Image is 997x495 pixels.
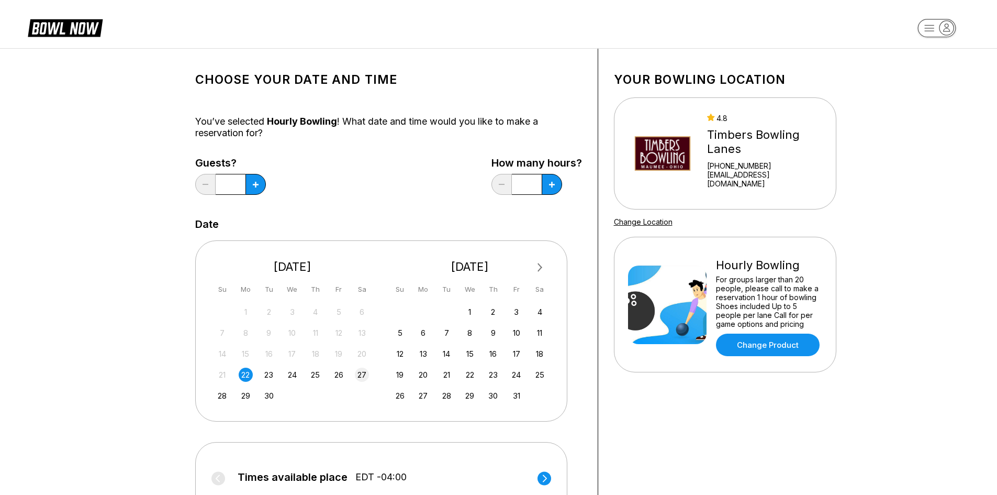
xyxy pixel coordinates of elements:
[332,368,346,382] div: Choose Friday, September 26th, 2025
[463,282,477,296] div: We
[509,305,523,319] div: Choose Friday, October 3rd, 2025
[355,471,407,483] span: EDT -04:00
[416,347,430,361] div: Choose Monday, October 13th, 2025
[239,305,253,319] div: Not available Monday, September 1st, 2025
[393,389,407,403] div: Choose Sunday, October 26th, 2025
[707,114,822,123] div: 4.8
[195,72,582,87] h1: Choose your Date and time
[332,347,346,361] div: Not available Friday, September 19th, 2025
[285,305,299,319] div: Not available Wednesday, September 3rd, 2025
[509,282,523,296] div: Fr
[355,305,369,319] div: Not available Saturday, September 6th, 2025
[533,347,547,361] div: Choose Saturday, October 18th, 2025
[215,389,229,403] div: Choose Sunday, September 28th, 2025
[262,282,276,296] div: Tu
[195,157,266,169] label: Guests?
[463,326,477,340] div: Choose Wednesday, October 8th, 2025
[195,218,219,230] label: Date
[355,368,369,382] div: Choose Saturday, September 27th, 2025
[628,266,707,344] img: Hourly Bowling
[239,368,253,382] div: Choose Monday, September 22nd, 2025
[393,368,407,382] div: Choose Sunday, October 19th, 2025
[533,326,547,340] div: Choose Saturday, October 11th, 2025
[308,368,322,382] div: Choose Thursday, September 25th, 2025
[393,282,407,296] div: Su
[509,347,523,361] div: Choose Friday, October 17th, 2025
[416,368,430,382] div: Choose Monday, October 20th, 2025
[389,260,551,274] div: [DATE]
[285,347,299,361] div: Not available Wednesday, September 17th, 2025
[486,347,500,361] div: Choose Thursday, October 16th, 2025
[509,368,523,382] div: Choose Friday, October 24th, 2025
[211,260,374,274] div: [DATE]
[308,326,322,340] div: Not available Thursday, September 11th, 2025
[267,116,337,127] span: Hourly Bowling
[262,326,276,340] div: Not available Tuesday, September 9th, 2025
[195,116,582,139] div: You’ve selected ! What date and time would you like to make a reservation for?
[628,114,698,193] img: Timbers Bowling Lanes
[716,275,822,328] div: For groups larger than 20 people, please call to make a reservation 1 hour of bowling Shoes inclu...
[440,282,454,296] div: Tu
[509,326,523,340] div: Choose Friday, October 10th, 2025
[285,326,299,340] div: Not available Wednesday, September 10th, 2025
[355,326,369,340] div: Not available Saturday, September 13th, 2025
[440,347,454,361] div: Choose Tuesday, October 14th, 2025
[716,258,822,272] div: Hourly Bowling
[262,368,276,382] div: Choose Tuesday, September 23rd, 2025
[239,326,253,340] div: Not available Monday, September 8th, 2025
[416,326,430,340] div: Choose Monday, October 6th, 2025
[440,326,454,340] div: Choose Tuesday, October 7th, 2025
[533,368,547,382] div: Choose Saturday, October 25th, 2025
[614,72,836,87] h1: Your bowling location
[308,282,322,296] div: Th
[214,304,371,403] div: month 2025-09
[486,305,500,319] div: Choose Thursday, October 2nd, 2025
[716,334,820,356] a: Change Product
[532,259,548,276] button: Next Month
[707,161,822,170] div: [PHONE_NUMBER]
[491,157,582,169] label: How many hours?
[416,389,430,403] div: Choose Monday, October 27th, 2025
[486,282,500,296] div: Th
[355,347,369,361] div: Not available Saturday, September 20th, 2025
[393,347,407,361] div: Choose Sunday, October 12th, 2025
[239,389,253,403] div: Choose Monday, September 29th, 2025
[308,347,322,361] div: Not available Thursday, September 18th, 2025
[391,304,548,403] div: month 2025-10
[239,282,253,296] div: Mo
[215,282,229,296] div: Su
[262,305,276,319] div: Not available Tuesday, September 2nd, 2025
[533,305,547,319] div: Choose Saturday, October 4th, 2025
[215,368,229,382] div: Not available Sunday, September 21st, 2025
[416,282,430,296] div: Mo
[215,326,229,340] div: Not available Sunday, September 7th, 2025
[463,305,477,319] div: Choose Wednesday, October 1st, 2025
[486,368,500,382] div: Choose Thursday, October 23rd, 2025
[262,347,276,361] div: Not available Tuesday, September 16th, 2025
[355,282,369,296] div: Sa
[285,368,299,382] div: Choose Wednesday, September 24th, 2025
[238,471,348,483] span: Times available place
[614,217,673,226] a: Change Location
[308,305,322,319] div: Not available Thursday, September 4th, 2025
[285,282,299,296] div: We
[239,347,253,361] div: Not available Monday, September 15th, 2025
[215,347,229,361] div: Not available Sunday, September 14th, 2025
[440,389,454,403] div: Choose Tuesday, October 28th, 2025
[262,389,276,403] div: Choose Tuesday, September 30th, 2025
[440,368,454,382] div: Choose Tuesday, October 21st, 2025
[486,389,500,403] div: Choose Thursday, October 30th, 2025
[463,347,477,361] div: Choose Wednesday, October 15th, 2025
[393,326,407,340] div: Choose Sunday, October 5th, 2025
[533,282,547,296] div: Sa
[463,389,477,403] div: Choose Wednesday, October 29th, 2025
[707,170,822,188] a: [EMAIL_ADDRESS][DOMAIN_NAME]
[332,326,346,340] div: Not available Friday, September 12th, 2025
[463,368,477,382] div: Choose Wednesday, October 22nd, 2025
[332,282,346,296] div: Fr
[509,389,523,403] div: Choose Friday, October 31st, 2025
[486,326,500,340] div: Choose Thursday, October 9th, 2025
[707,128,822,156] div: Timbers Bowling Lanes
[332,305,346,319] div: Not available Friday, September 5th, 2025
